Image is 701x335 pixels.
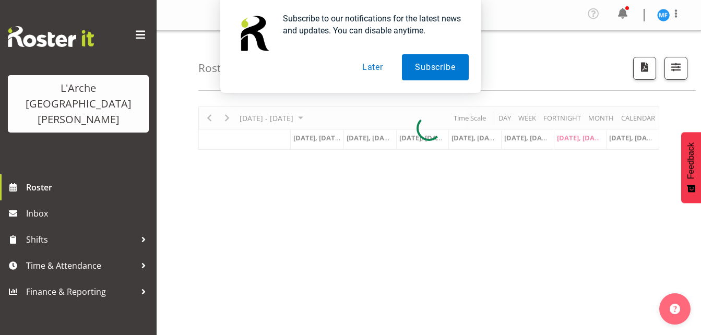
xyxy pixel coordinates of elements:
span: Time & Attendance [26,258,136,273]
div: Subscribe to our notifications for the latest news and updates. You can disable anytime. [275,13,469,37]
button: Subscribe [402,54,468,80]
img: notification icon [233,13,275,54]
span: Inbox [26,206,151,221]
span: Finance & Reporting [26,284,136,300]
span: Shifts [26,232,136,247]
span: Roster [26,180,151,195]
img: help-xxl-2.png [670,304,680,314]
span: Feedback [686,142,696,179]
div: L'Arche [GEOGRAPHIC_DATA][PERSON_NAME] [18,80,138,127]
button: Feedback - Show survey [681,132,701,203]
button: Later [349,54,396,80]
